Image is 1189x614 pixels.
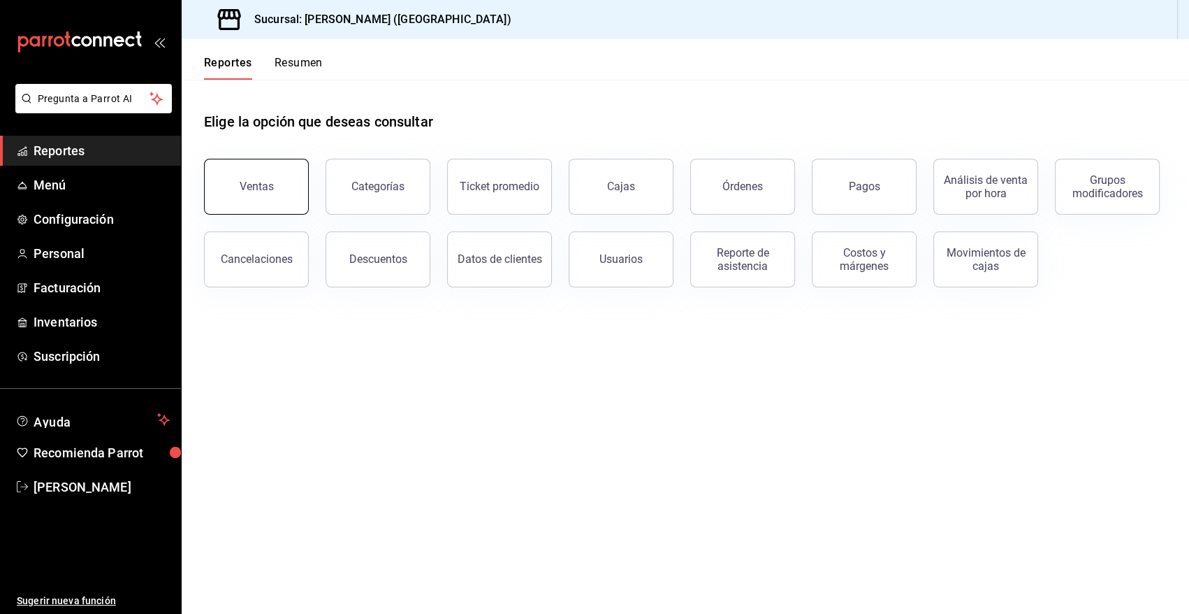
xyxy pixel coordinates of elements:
[34,347,170,366] span: Suscripción
[204,111,433,132] h1: Elige la opción que deseas consultar
[599,252,643,266] div: Usuarios
[1055,159,1160,215] button: Grupos modificadores
[942,246,1029,273] div: Movimientos de cajas
[722,180,763,193] div: Órdenes
[38,92,150,106] span: Pregunta a Parrot AI
[34,313,170,331] span: Inventarios
[154,36,165,48] button: open_drawer_menu
[812,159,917,215] button: Pagos
[351,180,404,193] div: Categorías
[34,210,170,229] span: Configuración
[17,594,170,608] span: Sugerir nueva función
[221,252,293,266] div: Cancelaciones
[204,159,309,215] button: Ventas
[942,173,1029,200] div: Análisis de venta por hora
[812,231,917,287] button: Costos y márgenes
[15,84,172,113] button: Pregunta a Parrot AI
[326,231,430,287] button: Descuentos
[821,246,907,273] div: Costos y márgenes
[34,176,170,194] span: Menú
[34,443,170,462] span: Recomienda Parrot
[204,56,252,80] button: Reportes
[690,159,795,215] button: Órdenes
[607,180,635,193] div: Cajas
[240,180,274,193] div: Ventas
[849,180,880,193] div: Pagos
[460,180,539,193] div: Ticket promedio
[34,141,170,160] span: Reportes
[569,159,673,215] button: Cajas
[699,246,786,273] div: Reporte de asistencia
[1064,173,1151,200] div: Grupos modificadores
[275,56,323,80] button: Resumen
[34,244,170,263] span: Personal
[349,252,407,266] div: Descuentos
[204,56,323,80] div: navigation tabs
[458,252,542,266] div: Datos de clientes
[243,11,511,28] h3: Sucursal: [PERSON_NAME] ([GEOGRAPHIC_DATA])
[34,411,152,428] span: Ayuda
[34,278,170,297] span: Facturación
[690,231,795,287] button: Reporte de asistencia
[447,159,552,215] button: Ticket promedio
[204,231,309,287] button: Cancelaciones
[933,159,1038,215] button: Análisis de venta por hora
[933,231,1038,287] button: Movimientos de cajas
[569,231,673,287] button: Usuarios
[34,478,170,497] span: [PERSON_NAME]
[326,159,430,215] button: Categorías
[447,231,552,287] button: Datos de clientes
[10,101,172,116] a: Pregunta a Parrot AI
